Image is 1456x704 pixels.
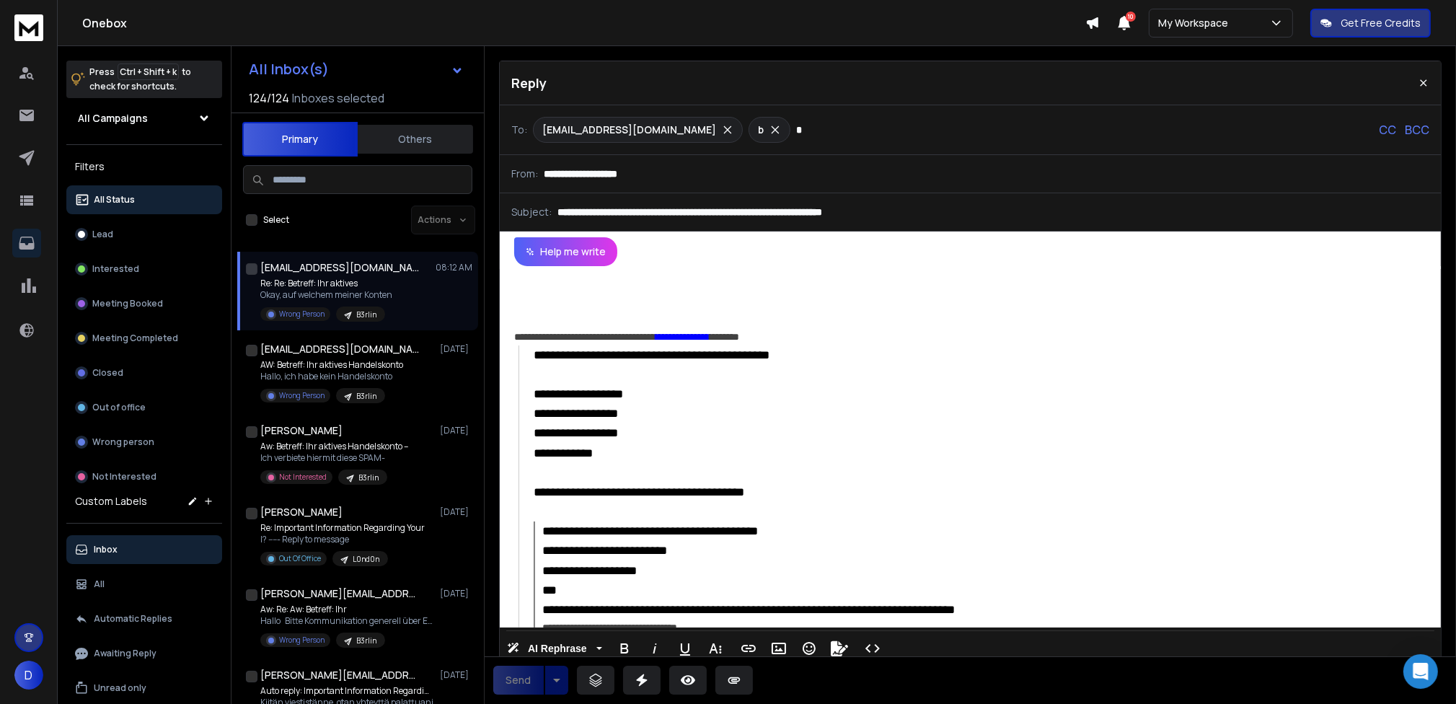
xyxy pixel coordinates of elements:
button: Italic (Ctrl+I) [641,634,669,663]
button: All Campaigns [66,104,222,133]
button: All Status [66,185,222,214]
h1: All Inbox(s) [249,62,329,76]
label: Select [263,214,289,226]
button: Primary [242,122,358,157]
p: B3rlin [358,472,379,483]
button: Underline (Ctrl+U) [671,634,699,663]
p: Interested [92,263,139,275]
p: Wrong person [92,436,154,448]
button: Interested [66,255,222,283]
p: Not Interested [92,471,156,483]
p: All [94,578,105,590]
p: B3rlin [356,391,376,402]
p: B3rlin [356,309,376,320]
h3: Custom Labels [75,494,147,509]
p: Aw: Re: Aw: Betreff: Ihr [260,604,433,615]
p: Get Free Credits [1341,16,1421,30]
span: 10 [1126,12,1136,22]
p: Hallo, ich habe kein Handelskonto [260,371,403,382]
button: Closed [66,358,222,387]
p: Automatic Replies [94,613,172,625]
button: Meeting Booked [66,289,222,318]
div: Open Intercom Messenger [1403,654,1438,689]
span: Ctrl + Shift + k [118,63,179,80]
h1: [PERSON_NAME][EMAIL_ADDRESS][DOMAIN_NAME] [260,586,419,601]
p: My Workspace [1158,16,1234,30]
button: Meeting Completed [66,324,222,353]
button: AI Rephrase [504,634,605,663]
p: Ich verbiete hiermit diese SPAM- [260,452,408,464]
button: Others [358,123,473,155]
button: Awaiting Reply [66,639,222,668]
button: Emoticons [795,634,823,663]
button: D [14,661,43,690]
p: Re: Re: Betreff: Ihr aktives [260,278,392,289]
p: b [758,123,764,137]
button: More Text [702,634,729,663]
button: Insert Image (Ctrl+P) [765,634,793,663]
p: Lead [92,229,113,240]
p: [DATE] [440,343,472,355]
p: Subject: [511,205,552,219]
p: L0nd0n [353,554,379,565]
p: [DATE] [440,506,472,518]
button: Not Interested [66,462,222,491]
p: AW: Betreff: Ihr aktives Handelskonto [260,359,403,371]
p: From: [511,167,538,181]
p: [DATE] [440,669,472,681]
span: AI Rephrase [525,643,590,655]
p: All Status [94,194,135,206]
p: Meeting Booked [92,298,163,309]
p: To: [511,123,527,137]
p: Wrong Person [279,309,325,320]
img: logo [14,14,43,41]
p: Reply [511,73,547,93]
p: [DATE] [440,425,472,436]
p: Unread only [94,682,146,694]
button: All [66,570,222,599]
h3: Filters [66,157,222,177]
p: Inbox [94,544,118,555]
button: Help me write [514,237,617,266]
p: Re: Important Information Regarding Your [260,522,425,534]
button: Insert Link (Ctrl+K) [735,634,762,663]
span: 124 / 124 [249,89,289,107]
button: Signature [826,634,853,663]
h1: All Campaigns [78,111,148,126]
p: Okay, auf welchem meiner Konten [260,289,392,301]
h1: [EMAIL_ADDRESS][DOMAIN_NAME] [260,260,419,275]
button: Automatic Replies [66,604,222,633]
p: [DATE] [440,588,472,599]
p: Closed [92,367,123,379]
p: [EMAIL_ADDRESS][DOMAIN_NAME] [542,123,716,137]
p: Meeting Completed [92,333,178,344]
button: Lead [66,220,222,249]
h3: Inboxes selected [292,89,384,107]
h1: [PERSON_NAME] [260,423,343,438]
button: Unread only [66,674,222,703]
button: Out of office [66,393,222,422]
button: Code View [859,634,886,663]
button: Wrong person [66,428,222,457]
button: Bold (Ctrl+B) [611,634,638,663]
button: Get Free Credits [1310,9,1431,38]
p: Wrong Person [279,390,325,401]
p: Press to check for shortcuts. [89,65,191,94]
p: 08:12 AM [436,262,472,273]
p: |? ----- Reply to message [260,534,425,545]
p: Out of office [92,402,146,413]
h1: Onebox [82,14,1085,32]
p: Awaiting Reply [94,648,156,659]
p: Not Interested [279,472,327,483]
h1: [PERSON_NAME] [260,505,343,519]
button: Inbox [66,535,222,564]
p: Hallo Bitte Kommunikation generell über Email! Und... [260,615,433,627]
button: All Inbox(s) [237,55,475,84]
h1: [EMAIL_ADDRESS][DOMAIN_NAME] [260,342,419,356]
h1: [PERSON_NAME][EMAIL_ADDRESS][DOMAIN_NAME] [260,668,419,682]
p: Aw: Betreff: Ihr aktives Handelskonto – [260,441,408,452]
p: Wrong Person [279,635,325,646]
p: BCC [1405,121,1429,138]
